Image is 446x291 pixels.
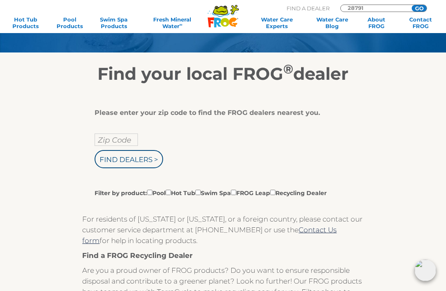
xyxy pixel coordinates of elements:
[231,190,236,195] input: Filter by product:PoolHot TubSwim SpaFROG LeapRecycling Dealer
[287,5,330,12] p: Find A Dealer
[249,16,305,29] a: Water CareExperts
[180,22,183,27] sup: ∞
[97,16,131,29] a: Swim SpaProducts
[315,16,349,29] a: Water CareBlog
[147,190,152,195] input: Filter by product:PoolHot TubSwim SpaFROG LeapRecycling Dealer
[95,150,163,168] input: Find Dealers >
[12,63,434,84] h2: Find your local FROG dealer
[82,251,192,260] strong: Find a FROG Recycling Dealer
[412,5,427,12] input: GO
[195,190,201,195] input: Filter by product:PoolHot TubSwim SpaFROG LeapRecycling Dealer
[270,190,275,195] input: Filter by product:PoolHot TubSwim SpaFROG LeapRecycling Dealer
[283,61,293,77] sup: ®
[8,16,43,29] a: Hot TubProducts
[95,109,345,117] div: Please enter your zip code to find the FROG dealers nearest you.
[347,5,403,11] input: Zip Code Form
[95,188,327,197] label: Filter by product: Pool Hot Tub Swim Spa FROG Leap Recycling Dealer
[359,16,394,29] a: AboutFROG
[141,16,204,29] a: Fresh MineralWater∞
[52,16,87,29] a: PoolProducts
[403,16,438,29] a: ContactFROG
[415,260,436,281] img: openIcon
[82,214,363,246] p: For residents of [US_STATE] or [US_STATE], or a foreign country, please contact our customer serv...
[166,190,171,195] input: Filter by product:PoolHot TubSwim SpaFROG LeapRecycling Dealer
